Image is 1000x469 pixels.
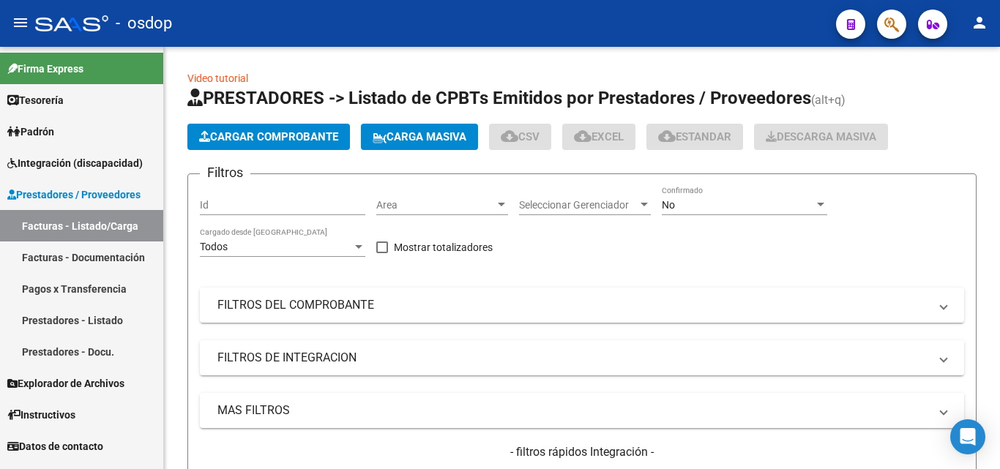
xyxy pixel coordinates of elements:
[7,375,124,391] span: Explorador de Archivos
[7,155,143,171] span: Integración (discapacidad)
[199,130,338,143] span: Cargar Comprobante
[394,239,493,256] span: Mostrar totalizadores
[766,130,876,143] span: Descarga Masiva
[7,124,54,140] span: Padrón
[489,124,551,150] button: CSV
[811,93,846,107] span: (alt+q)
[519,199,638,211] span: Seleccionar Gerenciador
[200,393,964,428] mat-expansion-panel-header: MAS FILTROS
[7,407,75,423] span: Instructivos
[217,350,929,366] mat-panel-title: FILTROS DE INTEGRACION
[574,127,592,145] mat-icon: cloud_download
[7,92,64,108] span: Tesorería
[200,162,250,183] h3: Filtros
[373,130,466,143] span: Carga Masiva
[376,199,495,211] span: Area
[200,340,964,375] mat-expansion-panel-header: FILTROS DE INTEGRACION
[658,127,676,145] mat-icon: cloud_download
[658,130,731,143] span: Estandar
[562,124,635,150] button: EXCEL
[662,199,675,211] span: No
[501,130,540,143] span: CSV
[646,124,743,150] button: Estandar
[200,288,964,323] mat-expansion-panel-header: FILTROS DEL COMPROBANTE
[574,130,624,143] span: EXCEL
[12,14,29,31] mat-icon: menu
[950,419,985,454] div: Open Intercom Messenger
[187,72,248,84] a: Video tutorial
[187,124,350,150] button: Cargar Comprobante
[754,124,888,150] button: Descarga Masiva
[200,444,964,460] h4: - filtros rápidos Integración -
[971,14,988,31] mat-icon: person
[217,402,929,419] mat-panel-title: MAS FILTROS
[7,438,103,454] span: Datos de contacto
[200,241,228,252] span: Todos
[7,61,83,77] span: Firma Express
[187,88,811,108] span: PRESTADORES -> Listado de CPBTs Emitidos por Prestadores / Proveedores
[361,124,478,150] button: Carga Masiva
[501,127,518,145] mat-icon: cloud_download
[217,297,929,313] mat-panel-title: FILTROS DEL COMPROBANTE
[116,7,172,40] span: - osdop
[754,124,888,150] app-download-masive: Descarga masiva de comprobantes (adjuntos)
[7,187,141,203] span: Prestadores / Proveedores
